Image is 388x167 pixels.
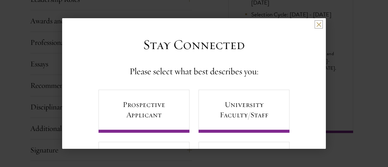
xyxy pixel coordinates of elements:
a: Prospective Applicant [99,90,189,133]
h3: Stay Connected [143,36,245,53]
a: University Faculty/Staff [199,90,289,133]
h4: Please select what best describes you: [129,65,259,78]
